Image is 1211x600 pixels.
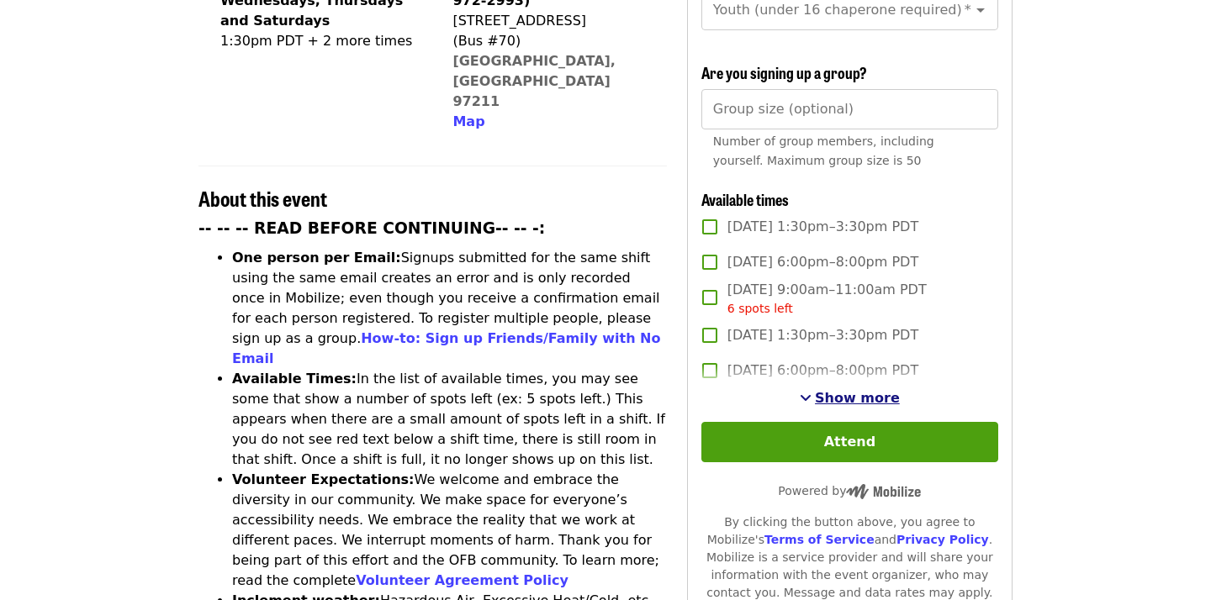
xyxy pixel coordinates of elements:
a: Volunteer Agreement Policy [356,572,568,588]
span: Number of group members, including yourself. Maximum group size is 50 [713,134,934,167]
li: Signups submitted for the same shift using the same email creates an error and is only recorded o... [232,248,667,369]
span: About this event [198,183,327,213]
span: [DATE] 6:00pm–8:00pm PDT [727,361,918,381]
a: Privacy Policy [896,533,989,546]
span: 6 spots left [727,302,793,315]
span: Are you signing up a group? [701,61,867,83]
span: [DATE] 9:00am–11:00am PDT [727,280,927,318]
strong: -- -- -- READ BEFORE CONTINUING-- -- -: [198,219,545,237]
span: Available times [701,188,789,210]
a: Terms of Service [764,533,875,546]
span: [DATE] 1:30pm–3:30pm PDT [727,325,918,345]
span: Map [452,113,484,129]
strong: One person per Email: [232,250,401,266]
span: [DATE] 6:00pm–8:00pm PDT [727,252,918,272]
div: (Bus #70) [452,31,653,51]
button: Map [452,112,484,132]
a: How-to: Sign up Friends/Family with No Email [232,330,661,366]
div: 1:30pm PDT + 2 more times [220,31,419,51]
li: We welcome and embrace the diversity in our community. We make space for everyone’s accessibility... [232,470,667,591]
strong: Volunteer Expectations: [232,471,415,487]
span: [DATE] 1:30pm–3:30pm PDT [727,217,918,237]
a: [GEOGRAPHIC_DATA], [GEOGRAPHIC_DATA] 97211 [452,53,616,109]
button: Attend [701,422,998,462]
span: Powered by [778,484,921,497]
li: In the list of available times, you may see some that show a number of spots left (ex: 5 spots le... [232,369,667,470]
span: Show more [815,390,900,406]
div: [STREET_ADDRESS] [452,11,653,31]
input: [object Object] [701,89,998,129]
img: Powered by Mobilize [846,484,921,499]
strong: Available Times: [232,371,357,387]
button: See more timeslots [800,388,900,408]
